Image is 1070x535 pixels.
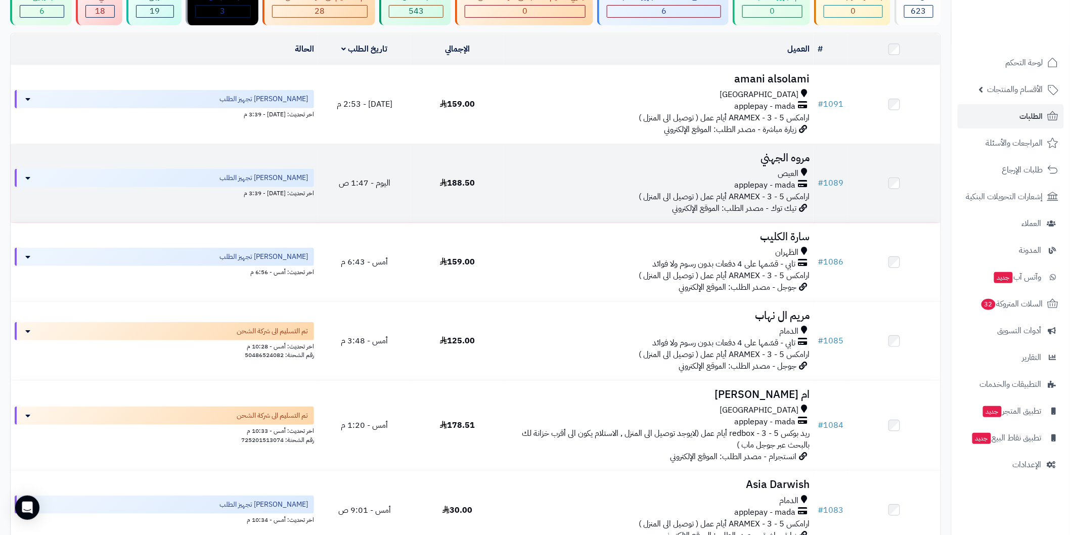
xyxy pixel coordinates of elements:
[983,406,1002,417] span: جديد
[508,231,810,243] h3: سارة الكليب
[95,5,105,17] span: 18
[1022,350,1042,365] span: التقارير
[672,202,796,214] span: تيك توك - مصدر الطلب: الموقع الإلكتروني
[787,43,810,55] a: العميل
[337,98,392,110] span: [DATE] - 2:53 م
[150,5,160,17] span: 19
[440,256,475,268] span: 159.00
[958,292,1064,316] a: السلات المتروكة32
[137,6,173,17] div: 19
[15,425,314,435] div: اخر تحديث: أمس - 10:33 م
[241,435,314,444] span: رقم الشحنة: 725201513074
[818,177,843,189] a: #1089
[341,256,388,268] span: أمس - 6:43 م
[743,6,801,17] div: 0
[994,272,1013,283] span: جديد
[15,514,314,524] div: اخر تحديث: أمس - 10:34 م
[958,158,1064,182] a: طلبات الإرجاع
[818,177,823,189] span: #
[409,5,424,17] span: 543
[639,270,810,282] span: ارامكس ARAMEX - 3 - 5 أيام عمل ( توصيل الى المنزل )
[734,101,795,112] span: applepay - mada
[958,211,1064,236] a: العملاء
[15,108,314,119] div: اخر تحديث: [DATE] - 3:39 م
[639,112,810,124] span: ارامكس ARAMEX - 3 - 5 أيام عمل ( توصيل الى المنزل )
[958,453,1064,477] a: الإعدادات
[778,168,798,180] span: العيص
[679,360,796,372] span: جوجل - مصدر الطلب: الموقع الإلكتروني
[1006,56,1043,70] span: لوحة التحكم
[958,319,1064,343] a: أدوات التسويق
[958,185,1064,209] a: إشعارات التحويلات البنكية
[339,177,390,189] span: اليوم - 1:47 ص
[1020,109,1043,123] span: الطلبات
[15,496,39,520] div: Open Intercom Messenger
[639,518,810,530] span: ارامكس ARAMEX - 3 - 5 أيام عمل ( توصيل الى المنزل )
[818,419,823,431] span: #
[982,404,1042,418] span: تطبيق المتجر
[607,6,721,17] div: 6
[273,6,367,17] div: 28
[818,256,823,268] span: #
[779,495,798,507] span: الدمام
[958,131,1064,155] a: المراجعات والأسئلة
[770,5,775,17] span: 0
[818,504,823,516] span: #
[818,98,843,110] a: #1091
[818,256,843,268] a: #1086
[1001,27,1060,48] img: logo-2.png
[720,89,798,101] span: [GEOGRAPHIC_DATA]
[341,335,388,347] span: أمس - 3:48 م
[342,43,388,55] a: تاريخ الطلب
[818,98,823,110] span: #
[818,43,823,55] a: #
[196,6,250,17] div: 3
[664,123,796,136] span: زيارة مباشرة - مصدر الطلب: الموقع الإلكتروني
[993,270,1042,284] span: وآتس آب
[824,6,882,17] div: 0
[986,136,1043,150] span: المراجعات والأسئلة
[980,297,1043,311] span: السلات المتروكة
[958,345,1064,370] a: التقارير
[219,252,308,262] span: [PERSON_NAME] تجهيز الطلب
[958,265,1064,289] a: وآتس آبجديد
[295,43,314,55] a: الحالة
[508,310,810,322] h3: مريم ال نهاب
[958,238,1064,262] a: المدونة
[522,427,810,451] span: ريد بوكس redbox - 3 - 5 أيام عمل (لايوجد توصيل الى المنزل , الاستلام يكون الى أقرب خزانة لك بالبح...
[86,6,114,17] div: 18
[639,191,810,203] span: ارامكس ARAMEX - 3 - 5 أيام عمل ( توصيل الى المنزل )
[440,177,475,189] span: 188.50
[966,190,1043,204] span: إشعارات التحويلات البنكية
[465,6,585,17] div: 0
[442,504,472,516] span: 30.00
[15,266,314,277] div: اخر تحديث: أمس - 6:56 م
[720,405,798,416] span: [GEOGRAPHIC_DATA]
[508,389,810,400] h3: ام [PERSON_NAME]
[958,399,1064,423] a: تطبيق المتجرجديد
[315,5,325,17] span: 28
[1019,243,1042,257] span: المدونة
[508,152,810,164] h3: مروه الجهني
[958,104,1064,128] a: الطلبات
[980,377,1042,391] span: التطبيقات والخدمات
[661,5,666,17] span: 6
[652,337,795,349] span: تابي - قسّمها على 4 دفعات بدون رسوم ولا فوائد
[237,326,308,336] span: تم التسليم الى شركة الشحن
[958,372,1064,396] a: التطبيقات والخدمات
[523,5,528,17] span: 0
[20,6,64,17] div: 6
[220,5,226,17] span: 3
[639,348,810,361] span: ارامكس ARAMEX - 3 - 5 أيام عمل ( توصيل الى المنزل )
[958,426,1064,450] a: تطبيق نقاط البيعجديد
[734,416,795,428] span: applepay - mada
[779,326,798,337] span: الدمام
[1002,163,1043,177] span: طلبات الإرجاع
[958,51,1064,75] a: لوحة التحكم
[389,6,443,17] div: 543
[982,299,996,310] span: 32
[15,340,314,351] div: اخر تحديث: أمس - 10:28 م
[734,507,795,518] span: applepay - mada
[219,94,308,104] span: [PERSON_NAME] تجهيز الطلب
[440,335,475,347] span: 125.00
